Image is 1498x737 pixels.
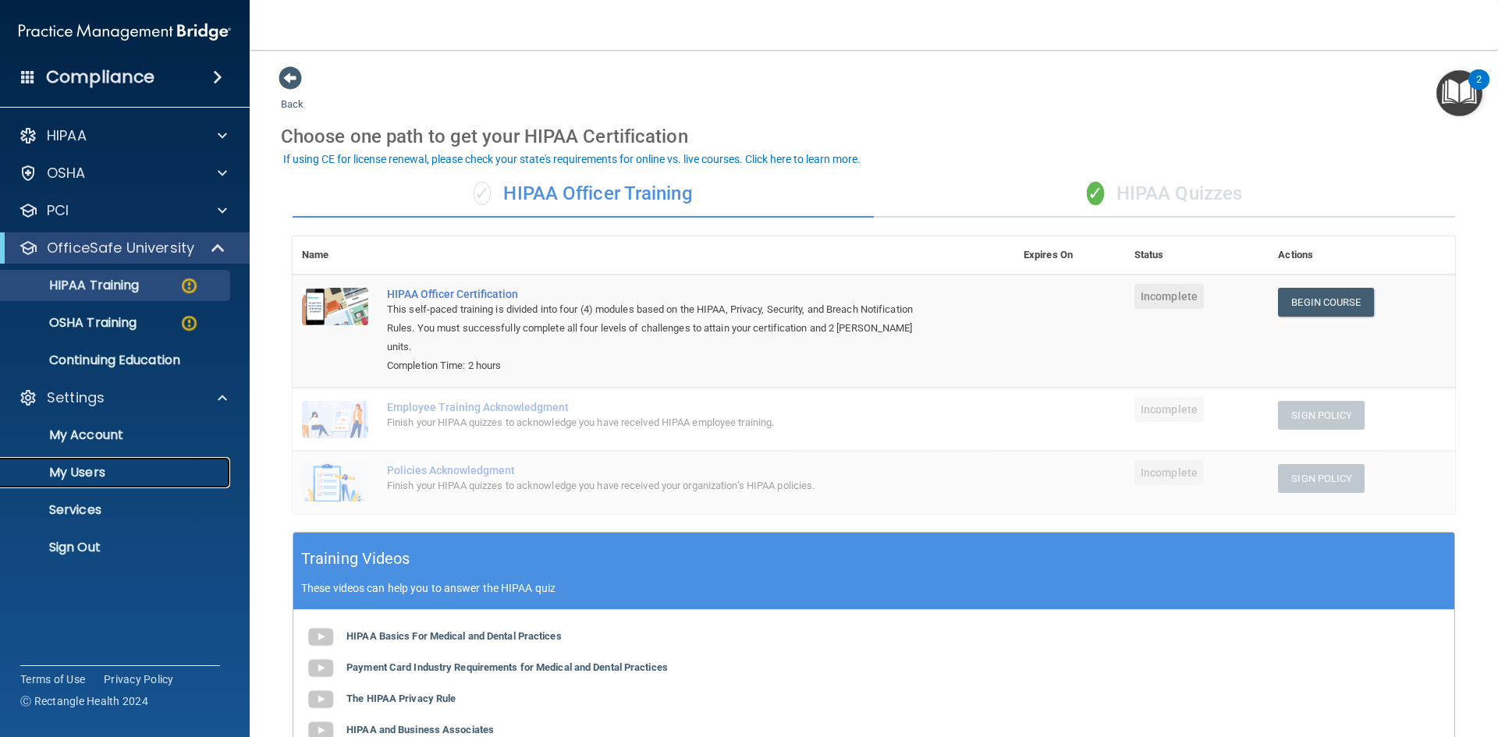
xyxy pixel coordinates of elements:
[104,671,174,687] a: Privacy Policy
[19,201,227,220] a: PCI
[19,239,226,257] a: OfficeSafe University
[293,236,378,275] th: Name
[19,164,227,182] a: OSHA
[46,66,154,88] h4: Compliance
[1014,236,1125,275] th: Expires On
[874,171,1455,218] div: HIPAA Quizzes
[1228,626,1479,689] iframe: Drift Widget Chat Controller
[19,16,231,48] img: PMB logo
[281,80,304,110] a: Back
[346,661,668,673] b: Payment Card Industry Requirements for Medical and Dental Practices
[47,239,194,257] p: OfficeSafe University
[19,388,227,407] a: Settings
[20,693,148,709] span: Ⓒ Rectangle Health 2024
[10,465,223,480] p: My Users
[281,114,1467,159] div: Choose one path to get your HIPAA Certification
[19,126,227,145] a: HIPAA
[474,182,491,205] span: ✓
[10,353,223,368] p: Continuing Education
[387,401,936,413] div: Employee Training Acknowledgment
[301,545,410,572] h5: Training Videos
[10,502,223,518] p: Services
[1134,284,1204,309] span: Incomplete
[47,164,86,182] p: OSHA
[1278,288,1373,317] a: Begin Course
[10,540,223,555] p: Sign Out
[305,622,336,653] img: gray_youtube_icon.38fcd6cc.png
[1278,464,1365,493] button: Sign Policy
[1269,236,1455,275] th: Actions
[346,724,494,735] b: HIPAA and Business Associates
[179,276,199,296] img: warning-circle.0cc9ac19.png
[1125,236,1269,275] th: Status
[305,653,336,684] img: gray_youtube_icon.38fcd6cc.png
[47,126,87,145] p: HIPAA
[301,582,1447,594] p: These videos can help you to answer the HIPAA quiz
[1476,80,1482,100] div: 2
[1087,182,1104,205] span: ✓
[10,315,137,331] p: OSHA Training
[10,427,223,443] p: My Account
[1134,460,1204,485] span: Incomplete
[179,314,199,333] img: warning-circle.0cc9ac19.png
[387,356,936,375] div: Completion Time: 2 hours
[283,154,861,165] div: If using CE for license renewal, please check your state's requirements for online vs. live cours...
[1278,401,1365,430] button: Sign Policy
[346,630,562,642] b: HIPAA Basics For Medical and Dental Practices
[387,413,936,432] div: Finish your HIPAA quizzes to acknowledge you have received HIPAA employee training.
[47,201,69,220] p: PCI
[1134,397,1204,422] span: Incomplete
[20,671,85,687] a: Terms of Use
[281,151,863,167] button: If using CE for license renewal, please check your state's requirements for online vs. live cours...
[387,300,936,356] div: This self-paced training is divided into four (4) modules based on the HIPAA, Privacy, Security, ...
[1436,70,1482,116] button: Open Resource Center, 2 new notifications
[346,693,456,704] b: The HIPAA Privacy Rule
[305,684,336,715] img: gray_youtube_icon.38fcd6cc.png
[387,477,936,495] div: Finish your HIPAA quizzes to acknowledge you have received your organization’s HIPAA policies.
[387,464,936,477] div: Policies Acknowledgment
[10,278,139,293] p: HIPAA Training
[387,288,936,300] a: HIPAA Officer Certification
[293,171,874,218] div: HIPAA Officer Training
[47,388,105,407] p: Settings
